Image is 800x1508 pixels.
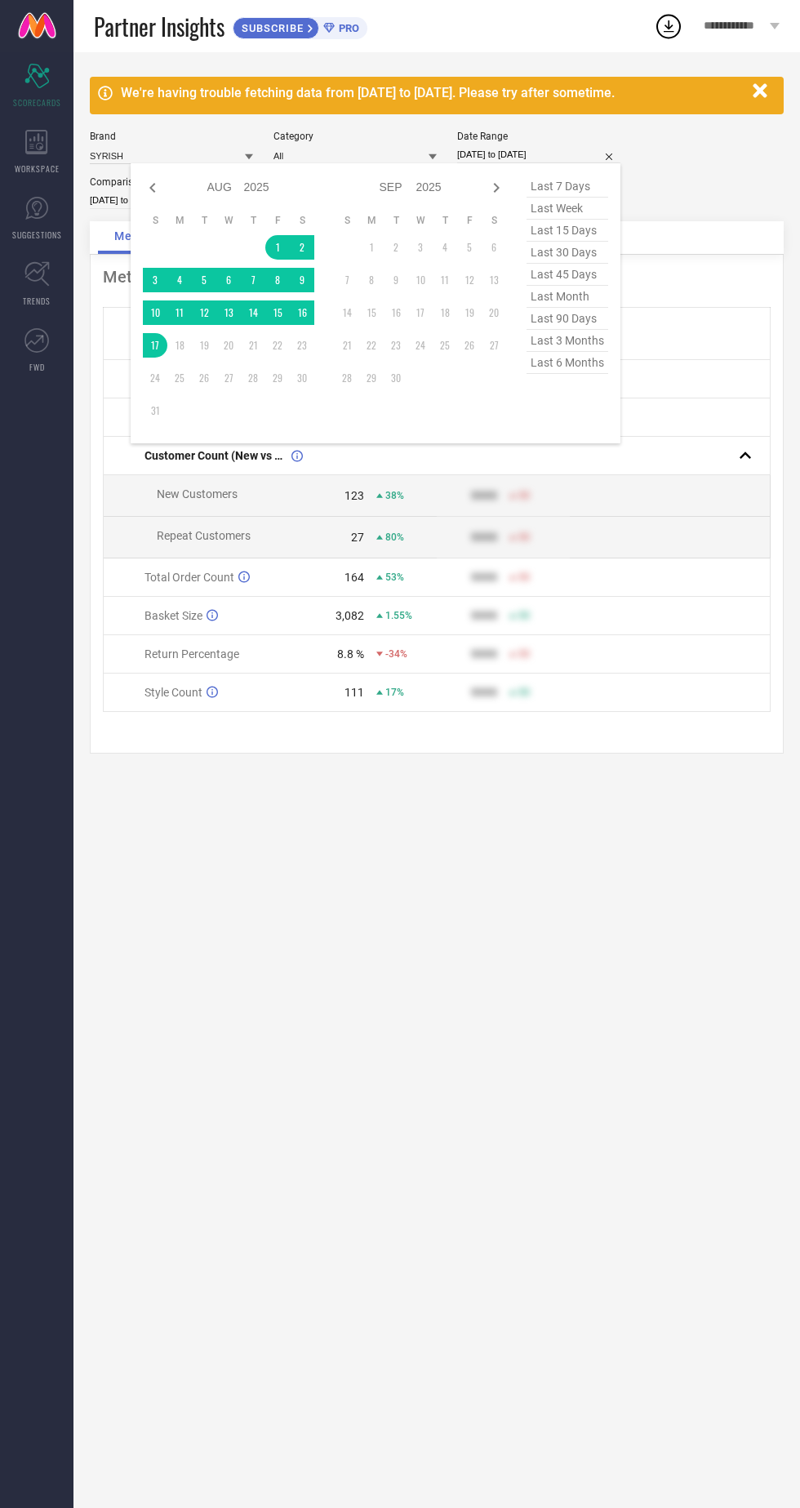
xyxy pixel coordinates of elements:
[359,268,384,292] td: Mon Sep 08 2025
[359,235,384,260] td: Mon Sep 01 2025
[433,333,457,358] td: Thu Sep 25 2025
[336,609,364,622] div: 3,082
[527,286,608,308] span: last month
[290,300,314,325] td: Sat Aug 16 2025
[167,214,192,227] th: Monday
[241,268,265,292] td: Thu Aug 07 2025
[216,300,241,325] td: Wed Aug 13 2025
[337,647,364,661] div: 8.8 %
[265,214,290,227] th: Friday
[518,490,530,501] span: 50
[359,366,384,390] td: Mon Sep 29 2025
[527,330,608,352] span: last 3 months
[344,489,364,502] div: 123
[241,366,265,390] td: Thu Aug 28 2025
[518,532,530,543] span: 50
[144,571,234,584] span: Total Order Count
[335,22,359,34] span: PRO
[654,11,683,41] div: Open download list
[527,198,608,220] span: last week
[192,333,216,358] td: Tue Aug 19 2025
[351,531,364,544] div: 27
[471,571,497,584] div: 9999
[385,610,412,621] span: 1.55%
[290,268,314,292] td: Sat Aug 09 2025
[433,235,457,260] td: Thu Sep 04 2025
[527,264,608,286] span: last 45 days
[457,300,482,325] td: Fri Sep 19 2025
[384,333,408,358] td: Tue Sep 23 2025
[457,268,482,292] td: Fri Sep 12 2025
[143,178,162,198] div: Previous month
[482,235,506,260] td: Sat Sep 06 2025
[408,268,433,292] td: Wed Sep 10 2025
[290,235,314,260] td: Sat Aug 02 2025
[385,687,404,698] span: 17%
[143,333,167,358] td: Sun Aug 17 2025
[482,268,506,292] td: Sat Sep 13 2025
[12,229,62,241] span: SUGGESTIONS
[241,300,265,325] td: Thu Aug 14 2025
[103,267,771,287] div: Metrics
[241,214,265,227] th: Thursday
[290,366,314,390] td: Sat Aug 30 2025
[167,268,192,292] td: Mon Aug 04 2025
[23,295,51,307] span: TRENDS
[384,214,408,227] th: Tuesday
[518,648,530,660] span: 50
[216,333,241,358] td: Wed Aug 20 2025
[385,648,407,660] span: -34%
[265,268,290,292] td: Fri Aug 08 2025
[518,610,530,621] span: 50
[241,333,265,358] td: Thu Aug 21 2025
[385,490,404,501] span: 38%
[216,214,241,227] th: Wednesday
[487,178,506,198] div: Next month
[144,449,287,462] span: Customer Count (New vs Repeat)
[457,214,482,227] th: Friday
[433,268,457,292] td: Thu Sep 11 2025
[144,647,239,661] span: Return Percentage
[233,13,367,39] a: SUBSCRIBEPRO
[471,609,497,622] div: 9999
[385,532,404,543] span: 80%
[216,366,241,390] td: Wed Aug 27 2025
[144,609,202,622] span: Basket Size
[265,366,290,390] td: Fri Aug 29 2025
[359,333,384,358] td: Mon Sep 22 2025
[273,131,437,142] div: Category
[527,308,608,330] span: last 90 days
[482,214,506,227] th: Saturday
[408,333,433,358] td: Wed Sep 24 2025
[143,214,167,227] th: Sunday
[13,96,61,109] span: SCORECARDS
[471,647,497,661] div: 9999
[518,572,530,583] span: 50
[114,229,159,242] span: Metrics
[29,361,45,373] span: FWD
[482,333,506,358] td: Sat Sep 27 2025
[290,333,314,358] td: Sat Aug 23 2025
[457,333,482,358] td: Fri Sep 26 2025
[385,572,404,583] span: 53%
[471,489,497,502] div: 9999
[344,571,364,584] div: 164
[335,214,359,227] th: Sunday
[90,192,253,209] input: Select comparison period
[233,22,308,34] span: SUBSCRIBE
[359,300,384,325] td: Mon Sep 15 2025
[471,686,497,699] div: 9999
[167,300,192,325] td: Mon Aug 11 2025
[143,366,167,390] td: Sun Aug 24 2025
[527,220,608,242] span: last 15 days
[527,242,608,264] span: last 30 days
[192,214,216,227] th: Tuesday
[408,300,433,325] td: Wed Sep 17 2025
[384,268,408,292] td: Tue Sep 09 2025
[157,487,238,500] span: New Customers
[408,214,433,227] th: Wednesday
[216,268,241,292] td: Wed Aug 06 2025
[192,300,216,325] td: Tue Aug 12 2025
[384,235,408,260] td: Tue Sep 02 2025
[471,531,497,544] div: 9999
